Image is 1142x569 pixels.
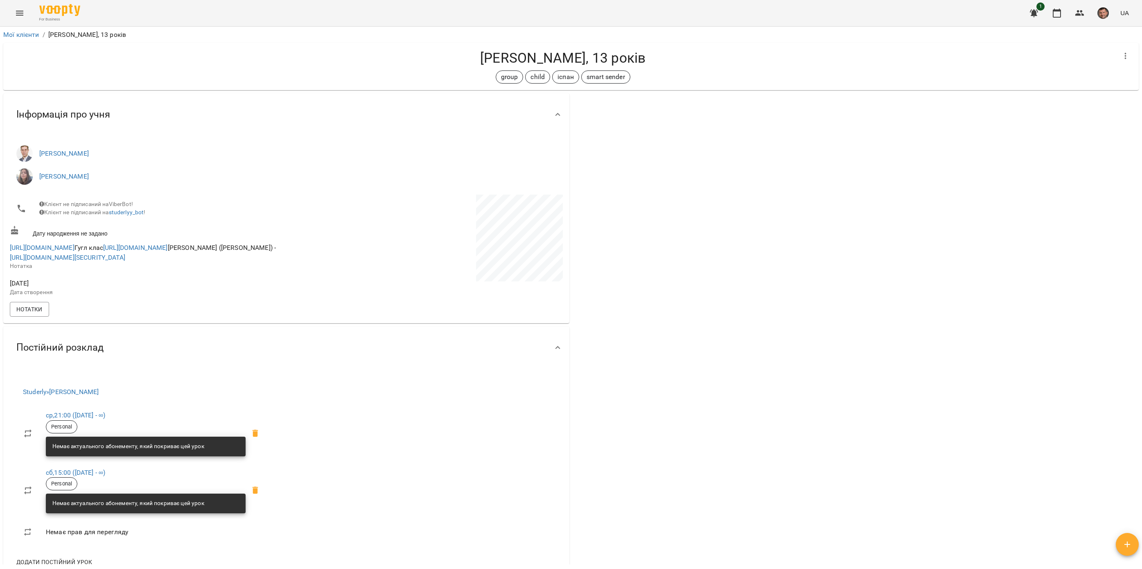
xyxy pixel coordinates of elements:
[557,72,574,82] p: іспан
[10,3,29,23] button: Menu
[10,302,49,317] button: Нотатки
[10,244,276,261] span: Гугл клас [PERSON_NAME] ([PERSON_NAME]) -
[39,17,80,22] span: For Business
[1036,2,1045,11] span: 1
[581,70,630,84] div: smart sender
[16,341,104,354] span: Постійний розклад
[39,209,146,215] span: Клієнт не підписаний на !
[103,244,168,252] a: [URL][DOMAIN_NAME]
[3,93,569,136] div: Інформація про учня
[530,72,545,82] p: child
[496,70,524,84] div: group
[46,469,105,476] a: сб,15:00 ([DATE] - ∞)
[52,439,204,454] div: Немає актуального абонементу, який покриває цей урок
[10,288,285,297] p: Дата створення
[16,145,33,162] img: Дигало Антон Сергійович
[1117,5,1132,20] button: UA
[39,4,80,16] img: Voopty Logo
[16,108,110,121] span: Інформація про учня
[16,168,33,185] img: Дуленчук Марина Ярославівна
[10,254,125,261] a: [URL][DOMAIN_NAME][SECURITY_DATA]
[39,150,89,157] a: [PERSON_NAME]
[525,70,550,84] div: child
[1120,9,1129,17] span: UA
[10,244,74,252] a: [URL][DOMAIN_NAME]
[3,326,569,369] div: Постійний розклад
[3,31,39,39] a: Мої клієнти
[10,50,1116,66] h4: [PERSON_NAME], 13 років
[39,172,89,180] a: [PERSON_NAME]
[246,424,265,443] span: Видалити приватний урок Маленченко Юрій Сергійович ср 21:00 клієнта Олександр Двіжон, 13 років
[46,527,265,537] span: Немає прав для перегляду
[16,557,92,567] span: Додати постійний урок
[1097,7,1109,19] img: 75717b8e963fcd04a603066fed3de194.png
[23,388,99,396] a: Studerly»[PERSON_NAME]
[109,209,144,215] a: studerlyy_bot
[587,72,625,82] p: smart sender
[46,411,105,419] a: ср,21:00 ([DATE] - ∞)
[43,30,45,40] li: /
[46,480,77,487] span: Personal
[552,70,579,84] div: іспан
[39,201,133,207] span: Клієнт не підписаний на ViberBot!
[3,30,1139,40] nav: breadcrumb
[246,481,265,500] span: Видалити приватний урок Маленченко Юрій Сергійович сб 15:00 клієнта Олександр Двіжон, 13 років
[10,279,285,288] span: [DATE]
[52,496,204,511] div: Немає актуального абонементу, який покриває цей урок
[46,423,77,431] span: Personal
[48,30,126,40] p: [PERSON_NAME], 13 років
[8,224,287,239] div: Дату народження не задано
[16,304,43,314] span: Нотатки
[10,262,285,270] p: Нотатка
[501,72,518,82] p: group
